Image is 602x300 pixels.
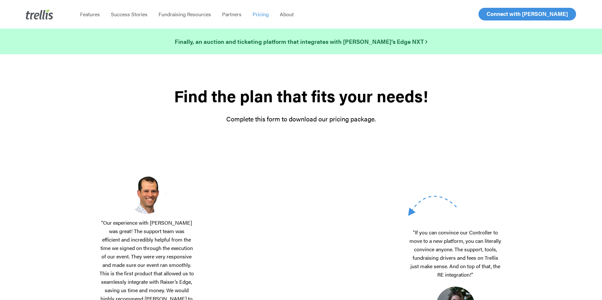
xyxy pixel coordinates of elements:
span: Features [80,10,100,18]
a: Fundraising Resources [153,11,217,18]
img: Screenshot-2025-03-18-at-2.39.01%E2%80%AFPM.png [127,175,166,213]
a: Pricing [247,11,274,18]
a: Success Stories [105,11,153,18]
p: Complete this form to download our pricing package. [100,114,503,123]
span: Success Stories [111,10,148,18]
span: Connect with [PERSON_NAME] [487,10,568,18]
strong: Finally, an auction and ticketing platform that integrates with [PERSON_NAME]’s Edge NXT [175,37,427,45]
span: Partners [222,10,242,18]
img: Trellis [26,9,53,19]
a: Features [75,11,105,18]
a: Connect with [PERSON_NAME] [478,8,576,20]
a: About [274,11,299,18]
span: Pricing [253,10,269,18]
span: Fundraising Resources [159,10,211,18]
strong: Find the plan that fits your needs! [174,84,428,107]
span: About [280,10,294,18]
a: Finally, an auction and ticketing platform that integrates with [PERSON_NAME]’s Edge NXT [175,37,427,46]
a: Partners [217,11,247,18]
p: "If you can convince our Controller to move to a new platform, you can literally convince anyone.... [408,228,503,287]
